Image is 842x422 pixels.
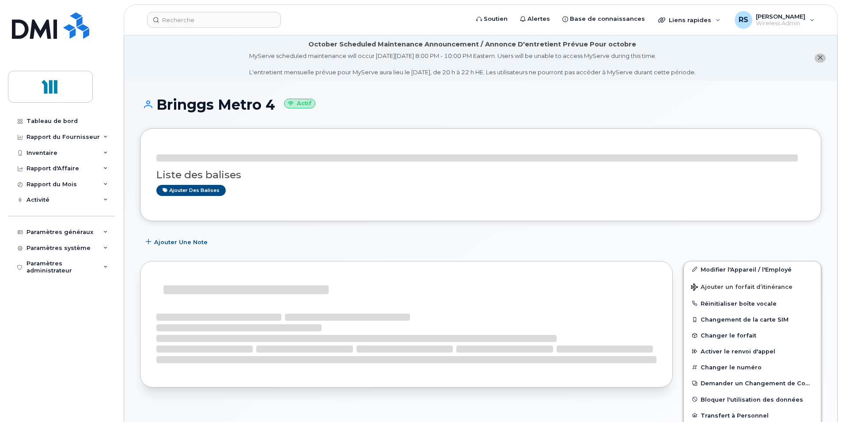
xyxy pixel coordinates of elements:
button: Ajouter une Note [140,234,215,250]
a: Ajouter des balises [156,185,226,196]
span: Ajouter un forfait d’itinérance [691,284,793,292]
span: Activer le renvoi d'appel [701,348,775,355]
button: Changer le numéro [684,359,821,375]
h3: Liste des balises [156,169,805,180]
h1: Bringgs Metro 4 [140,97,821,112]
button: Changement de la carte SIM [684,311,821,327]
div: October Scheduled Maintenance Announcement / Annonce D'entretient Prévue Pour octobre [308,40,636,49]
button: Bloquer l'utilisation des données [684,391,821,407]
a: Modifier l'Appareil / l'Employé [684,261,821,277]
span: Changer le forfait [701,332,756,339]
small: Actif [284,99,315,109]
button: Demander un Changement de Compte [684,375,821,391]
div: MyServe scheduled maintenance will occur [DATE][DATE] 8:00 PM - 10:00 PM Eastern. Users will be u... [249,52,696,77]
button: Activer le renvoi d'appel [684,343,821,359]
button: close notification [815,54,826,63]
span: Ajouter une Note [154,238,208,246]
button: Changer le forfait [684,327,821,343]
button: Ajouter un forfait d’itinérance [684,277,821,295]
button: Réinitialiser boîte vocale [684,295,821,311]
